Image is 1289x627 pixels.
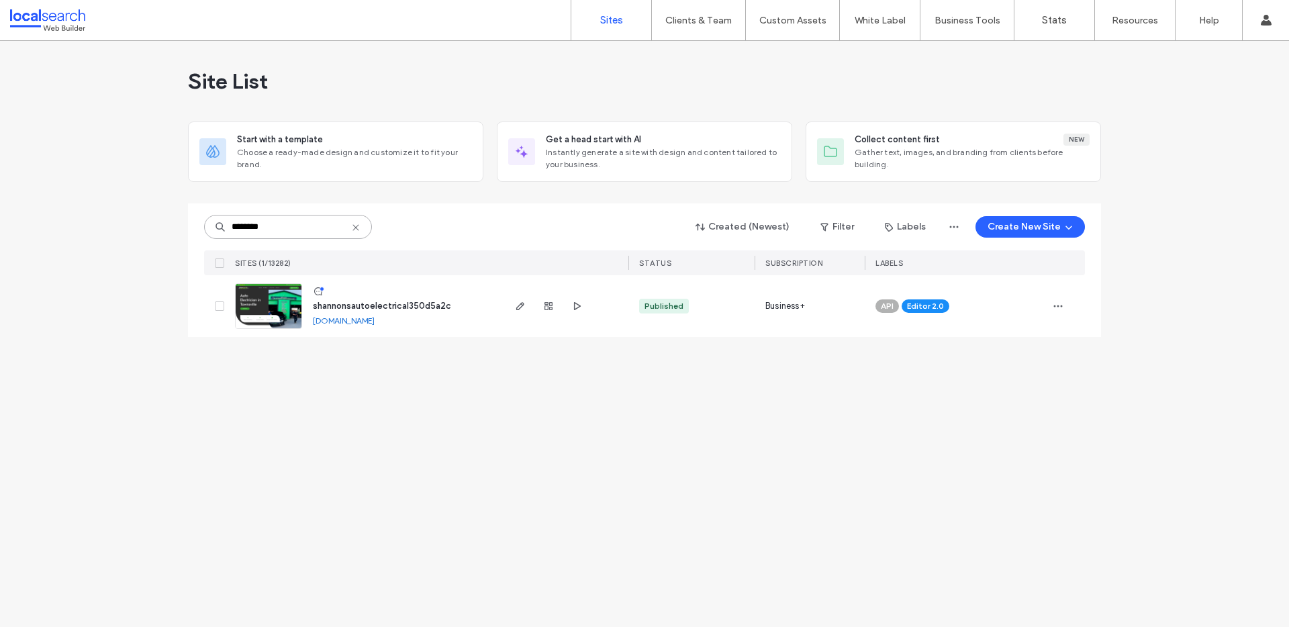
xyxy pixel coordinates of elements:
div: Published [644,300,683,312]
span: Instantly generate a site with design and content tailored to your business. [546,146,781,171]
div: New [1063,134,1090,146]
label: Sites [600,14,623,26]
div: Collect content firstNewGather text, images, and branding from clients before building. [806,122,1101,182]
span: Editor 2.0 [907,300,944,312]
div: Get a head start with AIInstantly generate a site with design and content tailored to your business. [497,122,792,182]
a: shannonsautoelectrical350d5a2c [313,301,451,311]
button: Create New Site [975,216,1085,238]
label: Business Tools [935,15,1000,26]
label: Custom Assets [759,15,826,26]
label: Resources [1112,15,1158,26]
label: Help [1199,15,1219,26]
span: API [881,300,894,312]
button: Created (Newest) [684,216,802,238]
span: SITES (1/13282) [235,258,291,268]
div: Start with a templateChoose a ready-made design and customize it to fit your brand. [188,122,483,182]
span: Collect content first [855,133,940,146]
span: Help [31,9,58,21]
span: Business+ [765,299,805,313]
span: Get a head start with AI [546,133,641,146]
button: Labels [873,216,938,238]
label: Stats [1042,14,1067,26]
span: LABELS [875,258,903,268]
label: Clients & Team [665,15,732,26]
span: SUBSCRIPTION [765,258,822,268]
a: [DOMAIN_NAME] [313,316,375,326]
span: Gather text, images, and branding from clients before building. [855,146,1090,171]
span: STATUS [639,258,671,268]
label: White Label [855,15,906,26]
span: Start with a template [237,133,323,146]
button: Filter [807,216,867,238]
span: Choose a ready-made design and customize it to fit your brand. [237,146,472,171]
span: Site List [188,68,268,95]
